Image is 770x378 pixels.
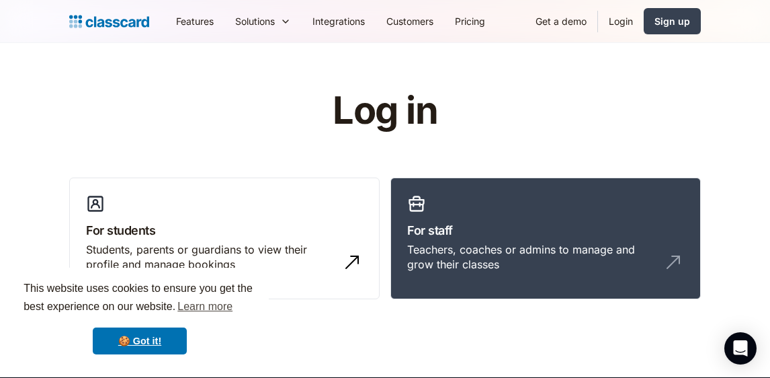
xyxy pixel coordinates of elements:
[407,221,684,239] h3: For staff
[11,268,269,367] div: cookieconsent
[407,242,657,272] div: Teachers, coaches or admins to manage and grow their classes
[724,332,757,365] div: Open Intercom Messenger
[175,297,234,317] a: learn more about cookies
[525,6,597,36] a: Get a demo
[644,8,701,34] a: Sign up
[69,12,149,31] a: home
[376,6,444,36] a: Customers
[598,6,644,36] a: Login
[302,6,376,36] a: Integrations
[172,90,599,132] h1: Log in
[235,14,275,28] div: Solutions
[165,6,224,36] a: Features
[86,242,336,272] div: Students, parents or guardians to view their profile and manage bookings
[69,178,380,300] a: For studentsStudents, parents or guardians to view their profile and manage bookings
[390,178,701,300] a: For staffTeachers, coaches or admins to manage and grow their classes
[444,6,496,36] a: Pricing
[24,280,256,317] span: This website uses cookies to ensure you get the best experience on our website.
[86,221,363,239] h3: For students
[224,6,302,36] div: Solutions
[654,14,690,28] div: Sign up
[93,328,187,354] a: dismiss cookie message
